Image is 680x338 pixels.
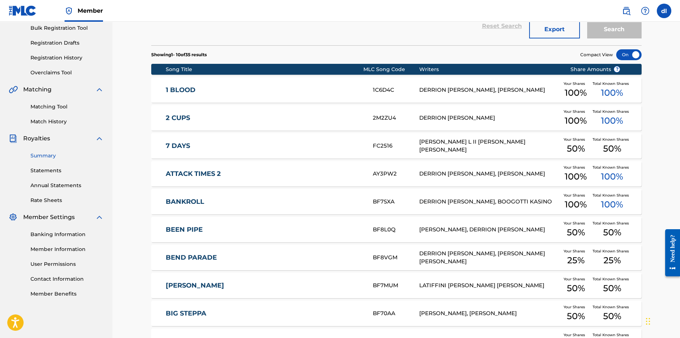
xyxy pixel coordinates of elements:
img: help [641,7,650,15]
span: Your Shares [564,109,588,114]
img: search [622,7,631,15]
a: Contact Information [30,275,104,283]
a: Bulk Registration Tool [30,24,104,32]
img: Top Rightsholder [65,7,73,15]
div: BF8VGM [373,253,419,262]
img: expand [95,85,104,94]
span: Total Known Shares [592,304,631,310]
span: Your Shares [564,165,588,170]
div: MLC Song Code [363,66,419,73]
div: DERRION [PERSON_NAME] [419,114,559,122]
a: User Permissions [30,260,104,268]
a: 1 BLOOD [166,86,363,94]
a: ATTACK TIMES 2 [166,170,363,178]
span: Your Shares [564,137,588,142]
span: Your Shares [564,276,588,282]
span: 50 % [566,282,585,295]
span: Total Known Shares [592,248,631,254]
iframe: Resource Center [660,223,680,282]
a: Statements [30,167,104,174]
a: [PERSON_NAME] [166,281,363,290]
div: BF8L0Q [373,226,419,234]
span: Royalties [23,134,50,143]
span: 100 % [565,170,587,183]
span: Total Known Shares [592,332,631,338]
span: Share Amounts [570,66,620,73]
a: Overclaims Tool [30,69,104,77]
span: 25 % [603,254,621,267]
div: DERRION [PERSON_NAME], [PERSON_NAME] [419,170,559,178]
span: Total Known Shares [592,109,631,114]
a: 7 DAYS [166,142,363,150]
span: 100 % [565,114,587,127]
span: 100 % [565,198,587,211]
div: DERRION [PERSON_NAME], [PERSON_NAME] [PERSON_NAME] [419,250,559,266]
a: Summary [30,152,104,160]
span: Total Known Shares [592,165,631,170]
span: 25 % [567,254,584,267]
img: expand [95,134,104,143]
span: Total Known Shares [592,193,631,198]
div: [PERSON_NAME] L II [PERSON_NAME] [PERSON_NAME] [419,138,559,154]
span: 100 % [601,114,623,127]
div: [PERSON_NAME], DERRION [PERSON_NAME] [419,226,559,234]
img: Member Settings [9,213,17,222]
div: DERRION [PERSON_NAME], BOOGOTTI KASINO [419,198,559,206]
a: Matching Tool [30,103,104,111]
span: Your Shares [564,81,588,86]
span: Total Known Shares [592,276,631,282]
span: 50 % [566,142,585,155]
span: Member Settings [23,213,75,222]
span: Matching [23,85,51,94]
div: BF7SXA [373,198,419,206]
span: 50 % [603,282,621,295]
span: Compact View [580,51,613,58]
div: DERRION [PERSON_NAME], [PERSON_NAME] [419,86,559,94]
button: Export [529,20,580,38]
div: AY3PW2 [373,170,419,178]
span: Member [78,7,103,15]
span: 50 % [603,142,621,155]
div: Drag [646,310,650,332]
span: 100 % [565,86,587,99]
div: [PERSON_NAME], [PERSON_NAME] [419,309,559,318]
div: User Menu [657,4,671,18]
a: Rate Sheets [30,197,104,204]
span: Your Shares [564,193,588,198]
span: 100 % [601,86,623,99]
span: 50 % [603,226,621,239]
a: Match History [30,118,104,125]
a: BEND PARADE [166,253,363,262]
a: Member Information [30,246,104,253]
span: Total Known Shares [592,137,631,142]
span: Total Known Shares [592,81,631,86]
span: 50 % [566,310,585,323]
div: 2M2ZU4 [373,114,419,122]
img: MLC Logo [9,5,37,16]
div: Writers [419,66,559,73]
img: expand [95,213,104,222]
span: Your Shares [564,332,588,338]
a: 2 CUPS [166,114,363,122]
a: Registration History [30,54,104,62]
a: Annual Statements [30,182,104,189]
div: 1C6D4C [373,86,419,94]
span: Your Shares [564,248,588,254]
div: LATIFFINI [PERSON_NAME] [PERSON_NAME] [419,281,559,290]
span: Your Shares [564,304,588,310]
img: Matching [9,85,18,94]
span: 50 % [603,310,621,323]
a: Public Search [619,4,634,18]
a: BEEN PIPE [166,226,363,234]
span: 100 % [601,170,623,183]
div: BF70AA [373,309,419,318]
div: Help [638,4,652,18]
span: ? [614,66,620,72]
a: Banking Information [30,231,104,238]
a: BANKROLL [166,198,363,206]
div: Chat Widget [644,303,680,338]
a: Registration Drafts [30,39,104,47]
span: 50 % [566,226,585,239]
